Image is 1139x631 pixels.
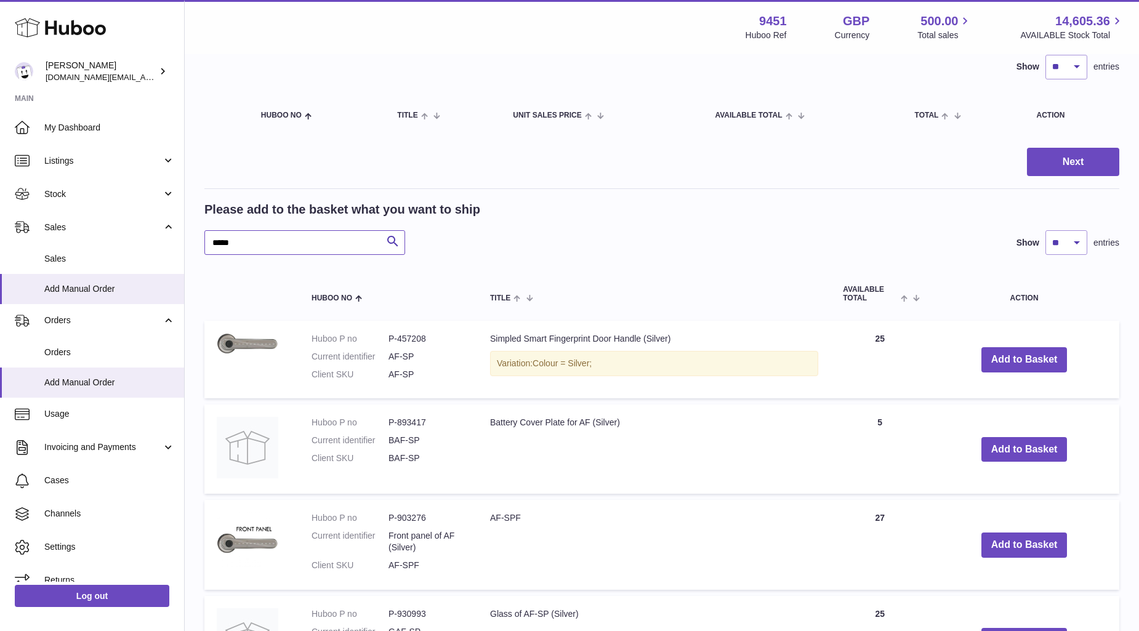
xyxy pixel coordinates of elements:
[44,574,175,586] span: Returns
[843,13,869,30] strong: GBP
[835,30,870,41] div: Currency
[1027,148,1119,177] button: Next
[388,333,465,345] dd: P-457208
[388,417,465,428] dd: P-893417
[388,608,465,620] dd: P-930993
[1020,13,1124,41] a: 14,605.36 AVAILABLE Stock Total
[1020,30,1124,41] span: AVAILABLE Stock Total
[929,273,1119,314] th: Action
[44,508,175,520] span: Channels
[46,60,156,83] div: [PERSON_NAME]
[843,286,898,302] span: AVAILABLE Total
[759,13,787,30] strong: 9451
[15,62,33,81] img: amir.ch@gmail.com
[217,333,278,354] img: Simpled Smart Fingerprint Door Handle (Silver)
[388,530,465,553] dd: Front panel of AF (Silver)
[1055,13,1110,30] span: 14,605.36
[388,369,465,380] dd: AF-SP
[46,72,245,82] span: [DOMAIN_NAME][EMAIL_ADDRESS][DOMAIN_NAME]
[312,530,388,553] dt: Current identifier
[397,111,417,119] span: Title
[746,30,787,41] div: Huboo Ref
[44,408,175,420] span: Usage
[204,201,480,218] h2: Please add to the basket what you want to ship
[831,500,929,590] td: 27
[981,533,1068,558] button: Add to Basket
[217,512,278,567] img: AF-SPF
[490,351,818,376] div: Variation:
[312,417,388,428] dt: Huboo P no
[44,377,175,388] span: Add Manual Order
[44,475,175,486] span: Cases
[44,541,175,553] span: Settings
[917,30,972,41] span: Total sales
[478,321,831,399] td: Simpled Smart Fingerprint Door Handle (Silver)
[915,111,939,119] span: Total
[831,404,929,494] td: 5
[312,452,388,464] dt: Client SKU
[478,404,831,494] td: Battery Cover Plate for AF (Silver)
[44,253,175,265] span: Sales
[312,512,388,524] dt: Huboo P no
[261,111,302,119] span: Huboo no
[312,351,388,363] dt: Current identifier
[478,500,831,590] td: AF-SPF
[15,585,169,607] a: Log out
[44,188,162,200] span: Stock
[312,333,388,345] dt: Huboo P no
[312,560,388,571] dt: Client SKU
[1093,61,1119,73] span: entries
[1016,237,1039,249] label: Show
[44,441,162,453] span: Invoicing and Payments
[312,369,388,380] dt: Client SKU
[217,417,278,478] img: Battery Cover Plate for AF (Silver)
[1016,61,1039,73] label: Show
[44,315,162,326] span: Orders
[44,222,162,233] span: Sales
[513,111,581,119] span: Unit Sales Price
[44,347,175,358] span: Orders
[831,321,929,399] td: 25
[920,13,958,30] span: 500.00
[44,155,162,167] span: Listings
[490,294,510,302] span: Title
[388,351,465,363] dd: AF-SP
[44,283,175,295] span: Add Manual Order
[388,435,465,446] dd: BAF-SP
[981,347,1068,372] button: Add to Basket
[388,512,465,524] dd: P-903276
[917,13,972,41] a: 500.00 Total sales
[312,294,352,302] span: Huboo no
[715,111,782,119] span: AVAILABLE Total
[312,435,388,446] dt: Current identifier
[388,452,465,464] dd: BAF-SP
[312,608,388,620] dt: Huboo P no
[1093,237,1119,249] span: entries
[533,358,592,368] span: Colour = Silver;
[388,560,465,571] dd: AF-SPF
[981,437,1068,462] button: Add to Basket
[44,122,175,134] span: My Dashboard
[1037,111,1108,119] div: Action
